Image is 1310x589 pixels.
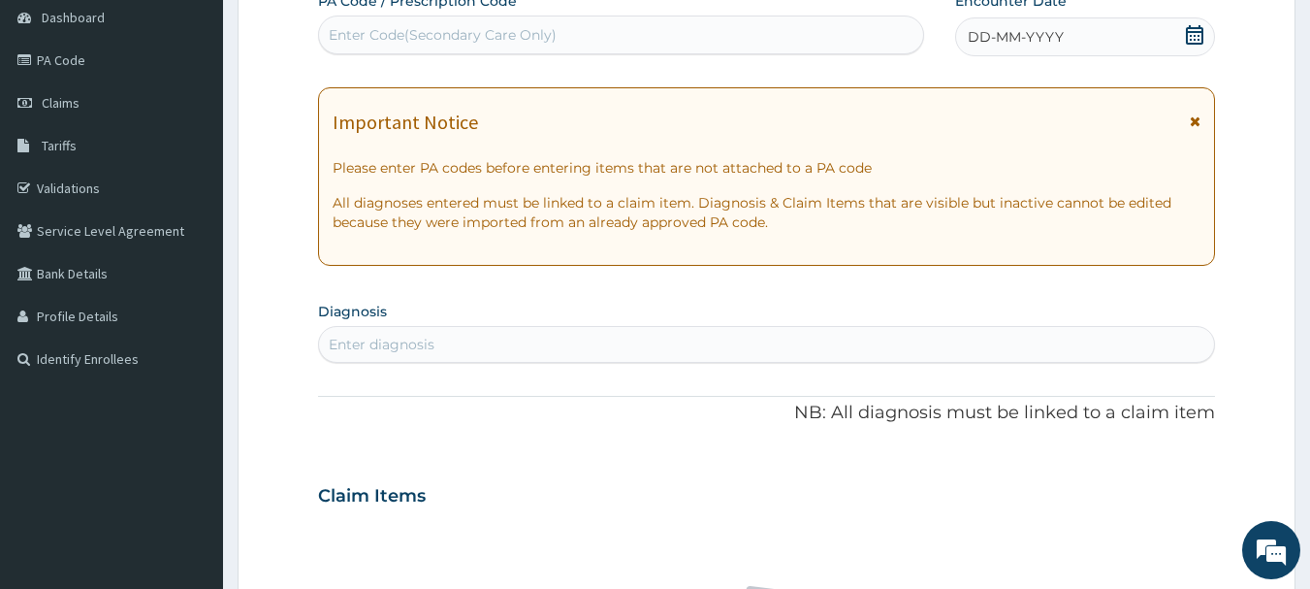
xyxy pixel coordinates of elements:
[333,158,1201,178] p: Please enter PA codes before entering items that are not attached to a PA code
[318,10,365,56] div: Minimize live chat window
[333,193,1201,232] p: All diagnoses entered must be linked to a claim item. Diagnosis & Claim Items that are visible bu...
[968,27,1064,47] span: DD-MM-YYYY
[318,401,1216,426] p: NB: All diagnosis must be linked to a claim item
[42,9,105,26] span: Dashboard
[333,112,478,133] h1: Important Notice
[101,109,326,134] div: Chat with us now
[10,387,369,455] textarea: Type your message and hit 'Enter'
[112,173,268,369] span: We're online!
[329,25,557,45] div: Enter Code(Secondary Care Only)
[42,137,77,154] span: Tariffs
[36,97,79,146] img: d_794563401_company_1708531726252_794563401
[329,335,434,354] div: Enter diagnosis
[42,94,80,112] span: Claims
[318,486,426,507] h3: Claim Items
[318,302,387,321] label: Diagnosis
